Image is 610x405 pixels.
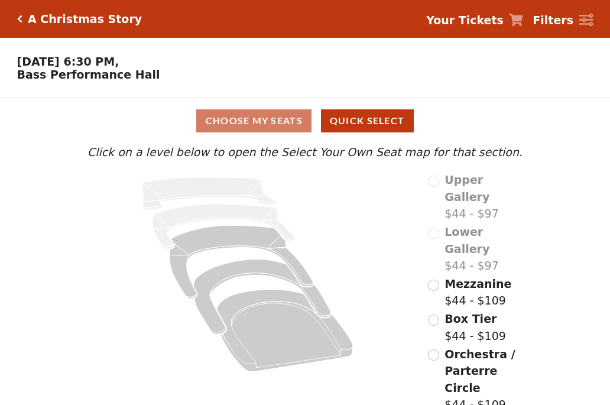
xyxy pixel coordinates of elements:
span: Upper Gallery [444,173,489,203]
a: Filters [533,12,593,29]
a: Click here to go back to filters [17,15,22,23]
path: Upper Gallery - Seats Available: 0 [142,177,277,210]
span: Orchestra / Parterre Circle [444,348,515,394]
span: Box Tier [444,312,497,325]
button: Quick Select [321,109,414,132]
strong: Filters [533,14,573,27]
label: $44 - $109 [444,310,506,344]
label: $44 - $97 [444,171,525,222]
span: Lower Gallery [444,225,489,255]
p: Click on a level below to open the Select Your Own Seat map for that section. [85,144,525,161]
path: Orchestra / Parterre Circle - Seats Available: 243 [217,290,353,372]
label: $44 - $109 [444,276,511,309]
strong: Your Tickets [426,14,504,27]
span: Mezzanine [444,277,511,290]
a: Your Tickets [426,12,523,29]
h5: A Christmas Story [28,12,142,26]
path: Lower Gallery - Seats Available: 0 [153,204,296,249]
label: $44 - $97 [444,223,525,274]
